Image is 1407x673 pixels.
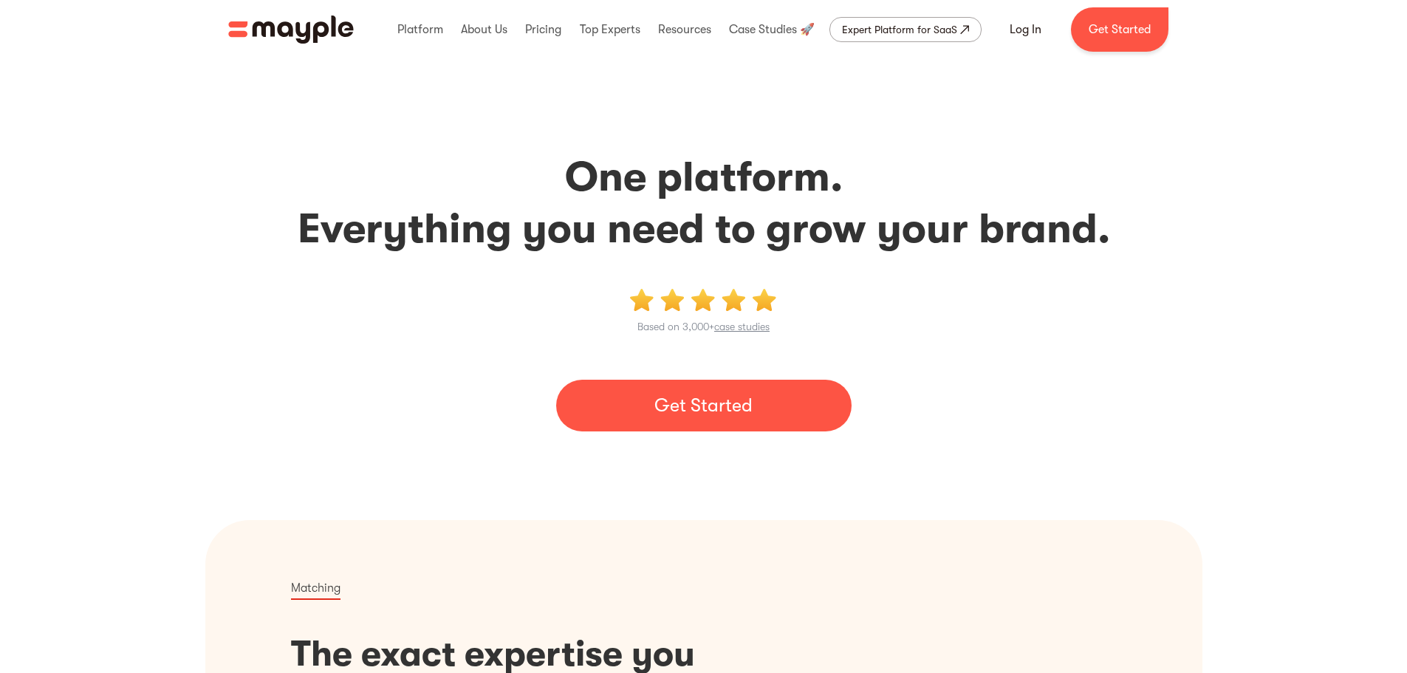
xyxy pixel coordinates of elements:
[992,12,1059,47] a: Log In
[637,318,770,335] p: Based on 3,000+
[1071,7,1168,52] a: Get Started
[291,579,340,600] p: Matching
[842,21,957,38] div: Expert Platform for SaaS
[714,321,770,332] a: case studies
[209,151,1199,255] h2: One platform. Everything you need to grow your brand.
[829,17,982,42] a: Expert Platform for SaaS
[228,16,354,44] img: Mayple logo
[556,380,852,431] a: Get Started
